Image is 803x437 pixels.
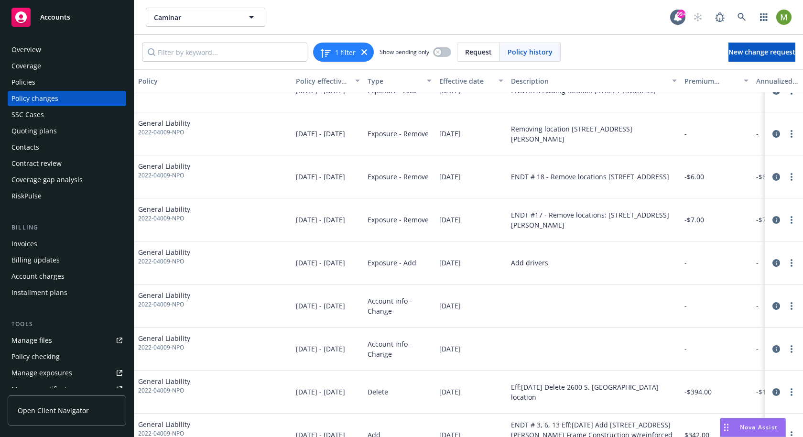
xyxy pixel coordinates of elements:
[8,269,126,284] a: Account charges
[688,8,707,27] a: Start snowing
[138,171,190,180] span: 2022-04009-NPO
[756,258,759,268] span: -
[368,129,429,139] span: Exposure - Remove
[507,69,681,92] button: Description
[8,42,126,57] a: Overview
[435,69,507,92] button: Effective date
[368,258,416,268] span: Exposure - Add
[684,301,687,311] span: -
[756,215,780,225] span: -$70.97
[138,386,190,395] span: 2022-04009-NPO
[786,257,797,269] a: more
[11,58,41,74] div: Coverage
[11,349,60,364] div: Policy checking
[292,69,364,92] button: Policy effective dates
[754,8,773,27] a: Switch app
[368,339,432,359] span: Account info - Change
[8,365,126,381] a: Manage exposures
[296,387,345,397] span: [DATE] - [DATE]
[8,236,126,251] a: Invoices
[8,188,126,204] a: RiskPulse
[684,172,704,182] span: -$6.00
[786,300,797,312] a: more
[8,319,126,329] div: Tools
[296,344,345,354] span: [DATE] - [DATE]
[740,423,778,431] span: Nova Assist
[681,69,752,92] button: Premium change
[11,156,62,171] div: Contract review
[11,188,42,204] div: RiskPulse
[756,344,759,354] span: -
[138,343,190,352] span: 2022-04009-NPO
[8,4,126,31] a: Accounts
[8,75,126,90] a: Policies
[8,123,126,139] a: Quoting plans
[8,349,126,364] a: Policy checking
[138,128,190,137] span: 2022-04009-NPO
[710,8,729,27] a: Report a Bug
[728,43,795,62] a: New change request
[11,252,60,268] div: Billing updates
[786,214,797,226] a: more
[138,204,190,214] span: General Liability
[11,382,74,397] div: Manage certificates
[8,156,126,171] a: Contract review
[439,258,461,268] span: [DATE]
[720,418,786,437] button: Nova Assist
[439,172,461,182] span: [DATE]
[296,172,345,182] span: [DATE] - [DATE]
[368,215,429,225] span: Exposure - Remove
[11,365,72,381] div: Manage exposures
[728,47,795,56] span: New change request
[511,210,677,230] div: ENDT #17 - Remove locations: [STREET_ADDRESS][PERSON_NAME]
[335,47,356,57] span: 1 filter
[756,172,780,182] span: -$60.83
[368,76,421,86] div: Type
[786,171,797,183] a: more
[134,69,292,92] button: Policy
[138,118,190,128] span: General Liability
[364,69,435,92] button: Type
[296,215,345,225] span: [DATE] - [DATE]
[18,405,89,415] span: Open Client Navigator
[439,387,461,397] span: [DATE]
[439,344,461,354] span: [DATE]
[138,214,190,223] span: 2022-04009-NPO
[138,257,190,266] span: 2022-04009-NPO
[11,269,65,284] div: Account charges
[684,258,687,268] span: -
[8,107,126,122] a: SSC Cases
[439,301,461,311] span: [DATE]
[40,13,70,21] span: Accounts
[8,58,126,74] a: Coverage
[138,161,190,171] span: General Liability
[684,215,704,225] span: -$7.00
[511,172,669,182] div: ENDT # 18 - Remove locations [STREET_ADDRESS]
[8,91,126,106] a: Policy changes
[732,8,751,27] a: Search
[770,300,782,312] a: circleInformation
[8,252,126,268] a: Billing updates
[684,76,738,86] div: Premium change
[465,47,492,57] span: Request
[770,257,782,269] a: circleInformation
[776,10,792,25] img: photo
[786,128,797,140] a: more
[138,290,190,300] span: General Liability
[368,296,432,316] span: Account info - Change
[770,386,782,398] a: circleInformation
[11,107,44,122] div: SSC Cases
[8,223,126,232] div: Billing
[511,258,548,268] div: Add drivers
[720,418,732,437] div: Drag to move
[146,8,265,27] button: Caminar
[11,75,35,90] div: Policies
[296,258,345,268] span: [DATE] - [DATE]
[142,43,307,62] input: Filter by keyword...
[11,285,67,300] div: Installment plans
[684,129,687,139] span: -
[8,333,126,348] a: Manage files
[756,129,759,139] span: -
[511,124,677,144] div: Removing location [STREET_ADDRESS][PERSON_NAME]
